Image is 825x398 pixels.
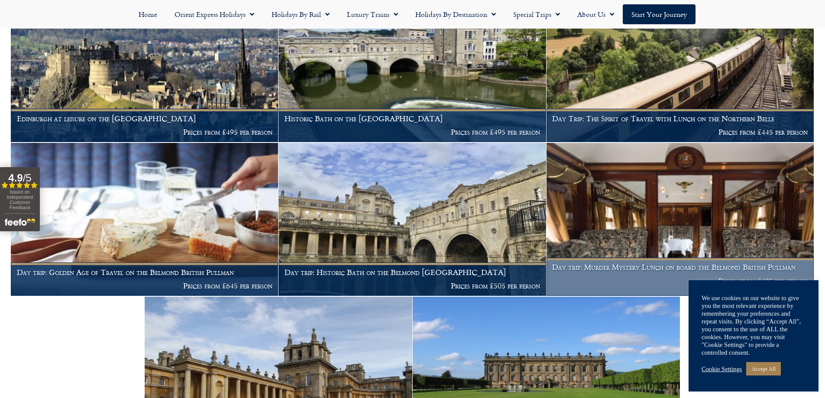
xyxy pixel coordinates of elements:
[285,128,540,136] p: Prices from £495 per person
[17,114,272,123] h1: Edinburgh at leisure on the [GEOGRAPHIC_DATA]
[11,143,278,296] a: Day trip: Golden Age of Travel on the Belmond British Pullman Prices from £645 per person
[338,4,407,24] a: Luxury Trains
[278,143,546,296] a: Day trip: Historic Bath on the Belmond [GEOGRAPHIC_DATA] Prices from £505 per person
[263,4,338,24] a: Holidays by Rail
[505,4,569,24] a: Special Trips
[17,282,272,290] p: Prices from £645 per person
[17,268,272,277] h1: Day trip: Golden Age of Travel on the Belmond British Pullman
[130,4,166,24] a: Home
[407,4,505,24] a: Holidays by Destination
[552,114,808,123] h1: Day Trip: The Spirit of Travel with Lunch on the Northern Belle
[702,365,742,373] a: Cookie Settings
[547,143,814,296] a: Day trip: Murder Mystery Lunch on board the Belmond British Pullman Prices from £485 per person
[166,4,263,24] a: Orient Express Holidays
[552,128,808,136] p: Prices from £445 per person
[285,268,540,277] h1: Day trip: Historic Bath on the Belmond [GEOGRAPHIC_DATA]
[623,4,696,24] a: Start your Journey
[552,263,808,272] h1: Day trip: Murder Mystery Lunch on board the Belmond British Pullman
[4,4,821,24] nav: Menu
[552,277,808,285] p: Prices from £485 per person
[285,282,540,290] p: Prices from £505 per person
[285,114,540,123] h1: Historic Bath on the [GEOGRAPHIC_DATA]
[569,4,623,24] a: About Us
[17,128,272,136] p: Prices from £495 per person
[702,294,806,356] div: We use cookies on our website to give you the most relevant experience by remembering your prefer...
[746,362,781,375] a: Accept All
